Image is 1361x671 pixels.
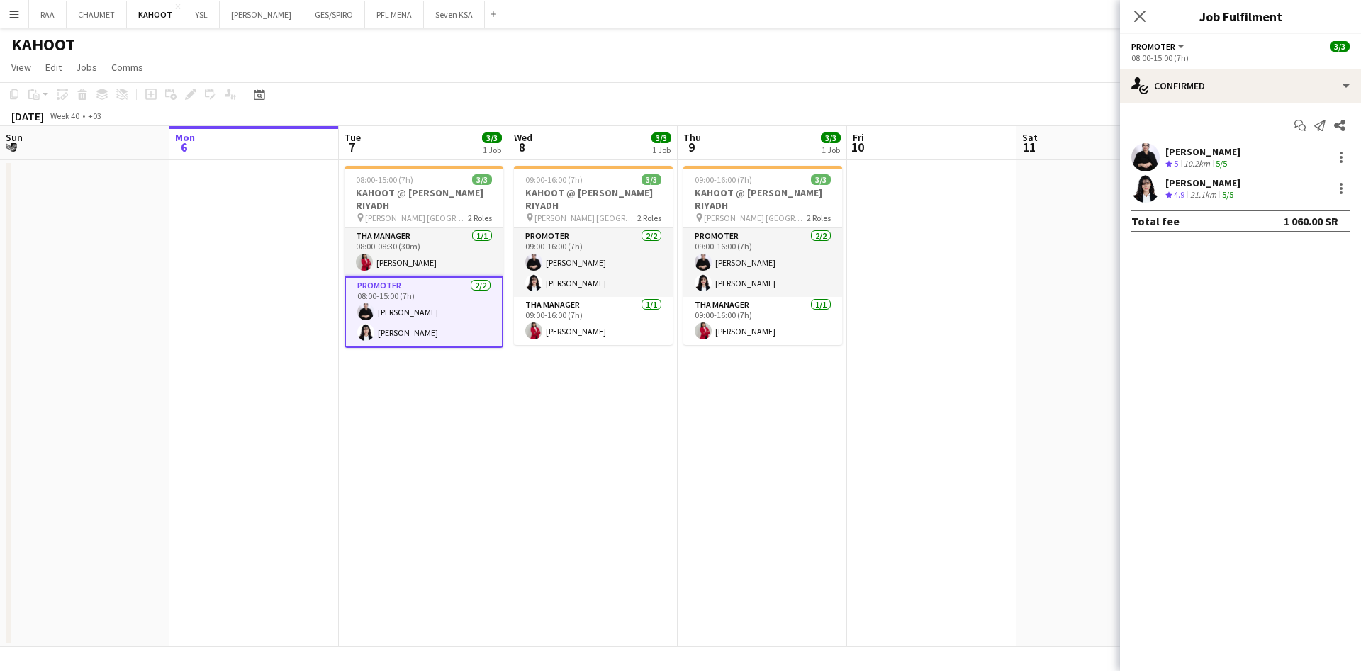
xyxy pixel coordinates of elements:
[822,145,840,155] div: 1 Job
[345,228,503,276] app-card-role: THA Manager1/108:00-08:30 (30m)[PERSON_NAME]
[651,132,671,143] span: 3/3
[345,186,503,212] h3: KAHOOT @ [PERSON_NAME] RIYADH
[683,186,842,212] h3: KAHOOT @ [PERSON_NAME] RIYADH
[1120,69,1361,103] div: Confirmed
[811,174,831,185] span: 3/3
[29,1,67,28] button: RAA
[173,139,195,155] span: 6
[342,139,361,155] span: 7
[853,131,864,144] span: Fri
[821,132,841,143] span: 3/3
[1020,139,1038,155] span: 11
[1165,176,1240,189] div: [PERSON_NAME]
[1222,189,1233,200] app-skills-label: 5/5
[67,1,127,28] button: CHAUMET
[512,139,532,155] span: 8
[683,131,701,144] span: Thu
[424,1,485,28] button: Seven KSA
[345,166,503,348] app-job-card: 08:00-15:00 (7h)3/3KAHOOT @ [PERSON_NAME] RIYADH [PERSON_NAME] [GEOGRAPHIC_DATA]2 RolesTHA Manage...
[11,109,44,123] div: [DATE]
[683,228,842,297] app-card-role: Promoter2/209:00-16:00 (7h)[PERSON_NAME][PERSON_NAME]
[1131,52,1350,63] div: 08:00-15:00 (7h)
[1181,158,1213,170] div: 10.2km
[106,58,149,77] a: Comms
[365,1,424,28] button: PFL MENA
[365,213,468,223] span: [PERSON_NAME] [GEOGRAPHIC_DATA]
[534,213,637,223] span: [PERSON_NAME] [GEOGRAPHIC_DATA]
[1330,41,1350,52] span: 3/3
[6,58,37,77] a: View
[472,174,492,185] span: 3/3
[525,174,583,185] span: 09:00-16:00 (7h)
[1131,41,1175,52] span: Promoter
[127,1,184,28] button: KAHOOT
[468,213,492,223] span: 2 Roles
[70,58,103,77] a: Jobs
[514,297,673,345] app-card-role: THA Manager1/109:00-16:00 (7h)[PERSON_NAME]
[345,131,361,144] span: Tue
[482,132,502,143] span: 3/3
[184,1,220,28] button: YSL
[1284,214,1338,228] div: 1 060.00 SR
[683,297,842,345] app-card-role: THA Manager1/109:00-16:00 (7h)[PERSON_NAME]
[40,58,67,77] a: Edit
[807,213,831,223] span: 2 Roles
[356,174,413,185] span: 08:00-15:00 (7h)
[6,131,23,144] span: Sun
[637,213,661,223] span: 2 Roles
[652,145,671,155] div: 1 Job
[1022,131,1038,144] span: Sat
[683,166,842,345] app-job-card: 09:00-16:00 (7h)3/3KAHOOT @ [PERSON_NAME] RIYADH [PERSON_NAME] [GEOGRAPHIC_DATA]2 RolesPromoter2/...
[681,139,701,155] span: 9
[695,174,752,185] span: 09:00-16:00 (7h)
[642,174,661,185] span: 3/3
[45,61,62,74] span: Edit
[220,1,303,28] button: [PERSON_NAME]
[111,61,143,74] span: Comms
[1174,158,1178,169] span: 5
[514,228,673,297] app-card-role: Promoter2/209:00-16:00 (7h)[PERSON_NAME][PERSON_NAME]
[1216,158,1227,169] app-skills-label: 5/5
[175,131,195,144] span: Mon
[514,186,673,212] h3: KAHOOT @ [PERSON_NAME] RIYADH
[483,145,501,155] div: 1 Job
[1120,7,1361,26] h3: Job Fulfilment
[1187,189,1219,201] div: 21.1km
[47,111,82,121] span: Week 40
[88,111,101,121] div: +03
[514,131,532,144] span: Wed
[76,61,97,74] span: Jobs
[1131,41,1187,52] button: Promoter
[1131,214,1180,228] div: Total fee
[345,276,503,348] app-card-role: Promoter2/208:00-15:00 (7h)[PERSON_NAME][PERSON_NAME]
[851,139,864,155] span: 10
[11,34,75,55] h1: KAHOOT
[303,1,365,28] button: GES/SPIRO
[1165,145,1240,158] div: [PERSON_NAME]
[704,213,807,223] span: [PERSON_NAME] [GEOGRAPHIC_DATA]
[1174,189,1184,200] span: 4.9
[4,139,23,155] span: 5
[514,166,673,345] app-job-card: 09:00-16:00 (7h)3/3KAHOOT @ [PERSON_NAME] RIYADH [PERSON_NAME] [GEOGRAPHIC_DATA]2 RolesPromoter2/...
[11,61,31,74] span: View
